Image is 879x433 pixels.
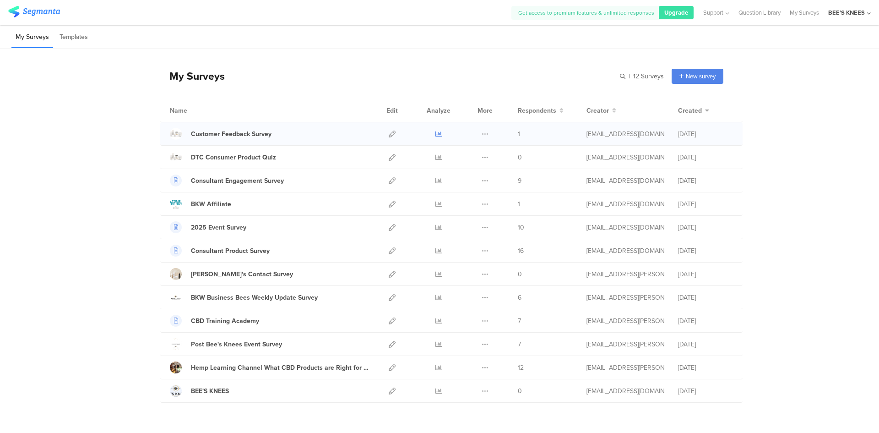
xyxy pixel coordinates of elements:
[518,293,521,302] span: 6
[586,176,664,186] div: spatel7851@gmail.com
[170,106,225,115] div: Name
[518,386,522,396] span: 0
[678,199,733,209] div: [DATE]
[191,293,318,302] div: BKW Business Bees Weekly Update Survey
[191,269,293,279] div: Matt's Contact Survey
[586,386,664,396] div: hadark@segmanta.com
[425,99,452,122] div: Analyze
[586,129,664,139] div: spatel7851@gmail.com
[518,363,524,373] span: 12
[382,99,402,122] div: Edit
[518,269,522,279] span: 0
[678,269,733,279] div: [DATE]
[678,316,733,326] div: [DATE]
[586,106,609,115] span: Creator
[586,223,664,232] div: spatel7851@gmail.com
[191,246,270,256] div: Consultant Product Survey
[170,245,270,257] a: Consultant Product Survey
[664,8,688,17] span: Upgrade
[586,246,664,256] div: spatel7851@gmail.com
[160,68,225,84] div: My Surveys
[170,175,284,186] a: Consultant Engagement Survey
[170,198,231,210] a: BKW Affiliate
[170,268,293,280] a: [PERSON_NAME]'s Contact Survey
[55,27,92,48] li: Templates
[586,293,664,302] div: hayley.b.heaton@gmail.com
[170,362,369,373] a: Hemp Learning Channel What CBD Products are Right for Me
[828,8,865,17] div: BEE’S KNEES
[678,386,733,396] div: [DATE]
[678,106,702,115] span: Created
[686,72,716,81] span: New survey
[627,71,631,81] span: |
[475,99,495,122] div: More
[586,199,664,209] div: spatel7851@gmail.com
[518,129,520,139] span: 1
[518,106,564,115] button: Respondents
[170,338,282,350] a: Post Bee's Knees Event Survey
[518,223,524,232] span: 10
[586,269,664,279] div: hayley.b.heaton@gmail.com
[170,291,318,303] a: BKW Business Bees Weekly Update Survey
[518,316,521,326] span: 7
[678,223,733,232] div: [DATE]
[8,6,60,17] img: segmanta logo
[518,246,524,256] span: 16
[170,221,246,233] a: 2025 Event Survey
[191,316,259,326] div: CBD Training Academy
[518,9,654,17] span: Get access to premium features & unlimited responses
[170,128,271,140] a: Customer Feedback Survey
[11,27,53,48] li: My Surveys
[586,363,664,373] div: hayley.b.heaton@gmail.com
[678,176,733,186] div: [DATE]
[703,8,723,17] span: Support
[170,385,229,397] a: BEE'S KNEES
[678,363,733,373] div: [DATE]
[518,176,521,186] span: 9
[191,386,229,396] div: BEE'S KNEES
[191,363,369,373] div: Hemp Learning Channel What CBD Products are Right for Me
[518,199,520,209] span: 1
[678,340,733,349] div: [DATE]
[586,316,664,326] div: hayley.b.heaton@gmail.com
[170,151,276,163] a: DTC Consumer Product Quiz
[518,340,521,349] span: 7
[678,129,733,139] div: [DATE]
[678,106,709,115] button: Created
[191,199,231,209] div: BKW Affiliate
[191,223,246,232] div: 2025 Event Survey
[191,129,271,139] div: Customer Feedback Survey
[191,176,284,186] div: Consultant Engagement Survey
[586,106,616,115] button: Creator
[586,153,664,162] div: spatel7851@gmail.com
[678,246,733,256] div: [DATE]
[170,315,259,327] a: CBD Training Academy
[586,340,664,349] div: hayley.b.heaton@gmail.com
[518,153,522,162] span: 0
[191,340,282,349] div: Post Bee's Knees Event Survey
[191,153,276,162] div: DTC Consumer Product Quiz
[678,293,733,302] div: [DATE]
[633,71,664,81] span: 12 Surveys
[678,153,733,162] div: [DATE]
[518,106,556,115] span: Respondents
